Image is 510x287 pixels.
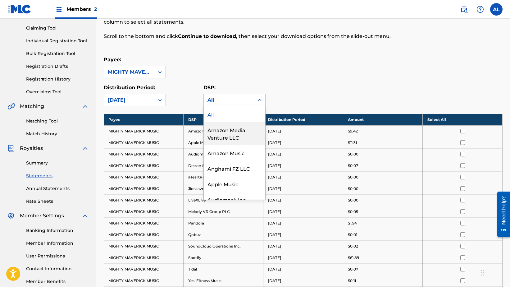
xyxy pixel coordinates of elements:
[184,229,263,240] td: Qobuz
[263,263,343,275] td: [DATE]
[263,114,343,125] th: Distribution Period
[20,212,64,220] span: Member Settings
[81,212,89,220] img: expand
[104,33,411,40] p: Scroll to the bottom and click , then select your download options from the slide-out menu.
[184,275,263,286] td: Yes! Fitness Music
[7,5,31,14] img: MLC Logo
[460,6,468,13] img: search
[26,227,89,234] a: Banking Information
[20,145,43,152] span: Royalties
[104,240,184,252] td: MIGHTY MAVERICK MUSIC
[204,160,265,176] div: Anghami FZ LLC
[26,38,89,44] a: Individual Registration Tool
[104,57,121,62] label: Payee:
[184,183,263,194] td: Jiosaavn
[104,148,184,160] td: MIGHTY MAVERICK MUSIC
[104,137,184,148] td: MIGHTY MAVERICK MUSIC
[263,229,343,240] td: [DATE]
[263,137,343,148] td: [DATE]
[26,240,89,247] a: Member Information
[476,6,484,13] img: help
[348,278,356,284] p: $0.11
[348,128,358,134] p: $9.42
[26,50,89,57] a: Bulk Registration Tool
[184,114,263,125] th: DSP
[348,197,358,203] p: $0.00
[348,209,358,215] p: $0.05
[348,232,357,238] p: $0.01
[178,33,236,39] strong: Continue to download
[184,171,263,183] td: iHeartRadio
[263,160,343,171] td: [DATE]
[81,145,89,152] img: expand
[26,198,89,205] a: Rate Sheets
[104,171,184,183] td: MIGHTY MAVERICK MUSIC
[348,220,357,226] p: $1.94
[26,266,89,272] a: Contact Information
[348,151,358,157] p: $0.00
[348,243,358,249] p: $0.02
[207,96,250,104] div: All
[55,6,63,13] img: Top Rightsholders
[20,103,44,110] span: Matching
[7,212,15,220] img: Member Settings
[493,189,510,239] iframe: Resource Center
[203,85,216,90] label: DSP:
[184,125,263,137] td: Amazon Music
[94,6,97,12] span: 2
[204,145,265,160] div: Amazon Music
[263,206,343,217] td: [DATE]
[26,25,89,31] a: Claiming Tool
[66,6,97,13] span: Members
[348,140,357,146] p: $11.31
[104,263,184,275] td: MIGHTY MAVERICK MUSIC
[108,96,151,104] div: [DATE]
[184,206,263,217] td: Melody VR Group PLC
[184,148,263,160] td: Audiomack Inc.
[26,118,89,124] a: Matching Tool
[204,122,265,145] div: Amazon Media Venture LLC
[26,76,89,82] a: Registration History
[104,194,184,206] td: MIGHTY MAVERICK MUSIC
[104,160,184,171] td: MIGHTY MAVERICK MUSIC
[263,183,343,194] td: [DATE]
[263,275,343,286] td: [DATE]
[184,252,263,263] td: Spotify
[81,103,89,110] img: expand
[104,217,184,229] td: MIGHTY MAVERICK MUSIC
[104,229,184,240] td: MIGHTY MAVERICK MUSIC
[104,252,184,263] td: MIGHTY MAVERICK MUSIC
[474,3,486,16] div: Help
[263,217,343,229] td: [DATE]
[348,186,358,192] p: $0.00
[26,63,89,70] a: Registration Drafts
[184,137,263,148] td: Apple Music
[263,148,343,160] td: [DATE]
[26,173,89,179] a: Statements
[7,103,15,110] img: Matching
[348,174,358,180] p: $0.00
[348,255,359,261] p: $61.89
[184,217,263,229] td: Pandora
[104,85,155,90] label: Distribution Period:
[263,240,343,252] td: [DATE]
[104,275,184,286] td: MIGHTY MAVERICK MUSIC
[26,253,89,259] a: User Permissions
[104,183,184,194] td: MIGHTY MAVERICK MUSIC
[184,263,263,275] td: Tidal
[104,206,184,217] td: MIGHTY MAVERICK MUSIC
[481,263,485,282] div: Drag
[263,125,343,137] td: [DATE]
[26,131,89,137] a: Match History
[26,278,89,285] a: Member Benefits
[26,89,89,95] a: Overclaims Tool
[204,192,265,207] div: Audiomack Inc.
[104,114,184,125] th: Payee
[490,3,503,16] div: User Menu
[104,125,184,137] td: MIGHTY MAVERICK MUSIC
[348,163,358,169] p: $0.07
[184,240,263,252] td: SoundCloud Operations Inc.
[184,160,263,171] td: Deezer S.A.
